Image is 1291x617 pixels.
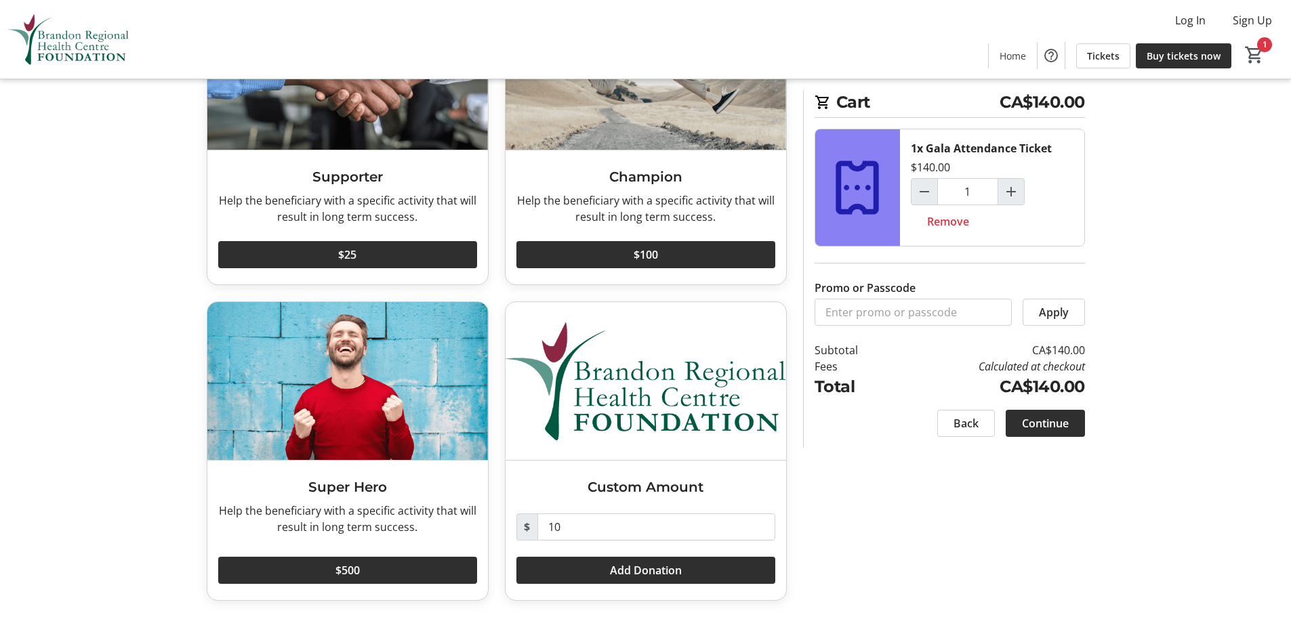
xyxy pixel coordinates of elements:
div: 1x Gala Attendance Ticket [911,140,1052,156]
h3: Supporter [218,167,477,187]
span: $500 [335,562,360,578]
input: Gala Attendance Ticket Quantity [937,178,998,205]
label: Promo or Passcode [815,280,916,296]
td: CA$140.00 [893,342,1084,358]
td: Subtotal [815,342,893,358]
h2: Cart [815,90,1085,118]
button: Log In [1164,9,1216,31]
span: CA$140.00 [1000,90,1085,114]
button: $25 [218,241,477,268]
h3: Super Hero [218,477,477,497]
div: $140.00 [911,159,950,175]
span: Buy tickets now [1147,49,1221,63]
button: Remove [911,208,985,235]
td: Total [815,375,893,399]
span: Continue [1022,415,1069,431]
span: $ [516,513,538,540]
img: Super Hero [207,302,488,460]
h3: Custom Amount [516,477,775,497]
button: $100 [516,241,775,268]
div: Help the beneficiary with a specific activity that will result in long term success. [218,192,477,225]
td: Calculated at checkout [893,358,1084,375]
span: Back [954,415,979,431]
span: Sign Up [1233,12,1272,28]
div: Help the beneficiary with a specific activity that will result in long term success. [516,192,775,225]
span: Tickets [1087,49,1120,63]
span: $25 [338,247,356,263]
td: CA$140.00 [893,375,1084,399]
h3: Champion [516,167,775,187]
button: Help [1038,42,1065,69]
td: Fees [815,358,893,375]
button: Back [937,410,995,437]
button: Add Donation [516,557,775,584]
button: Increment by one [998,179,1024,205]
button: Continue [1006,410,1085,437]
button: Cart [1242,43,1267,67]
span: Remove [927,213,969,230]
button: Decrement by one [911,179,937,205]
input: Enter promo or passcode [815,299,1012,326]
div: Help the beneficiary with a specific activity that will result in long term success. [218,503,477,535]
a: Home [989,43,1037,68]
span: Log In [1175,12,1206,28]
button: Sign Up [1222,9,1283,31]
button: Apply [1023,299,1085,326]
button: $500 [218,557,477,584]
span: Home [1000,49,1026,63]
img: Custom Amount [506,302,786,460]
a: Buy tickets now [1136,43,1231,68]
input: Donation Amount [537,513,775,540]
img: Brandon Regional Health Centre Foundation's Logo [8,5,129,73]
span: $100 [634,247,658,263]
span: Apply [1039,304,1069,320]
a: Tickets [1076,43,1130,68]
span: Add Donation [610,562,682,578]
